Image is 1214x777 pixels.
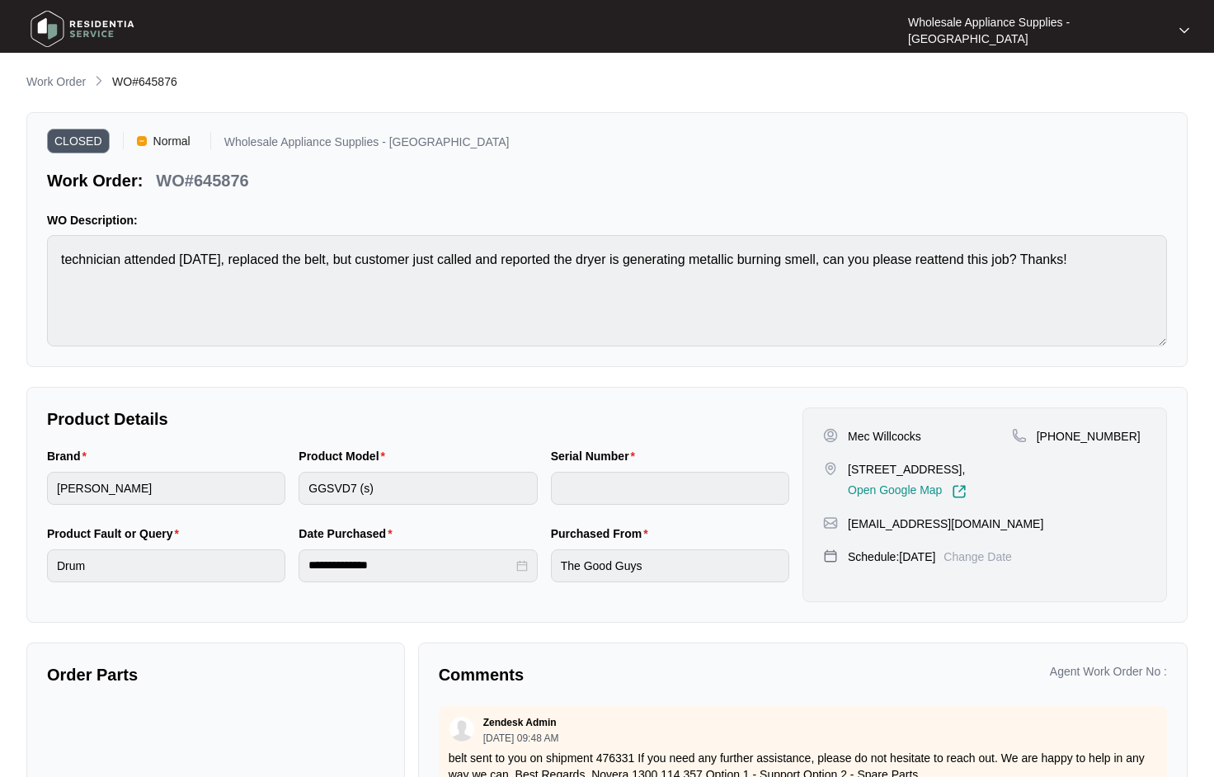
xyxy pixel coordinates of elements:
p: WO Description: [47,212,1167,228]
img: chevron-right [92,74,106,87]
input: Product Model [299,472,537,505]
img: residentia service logo [25,4,140,54]
label: Product Fault or Query [47,525,186,542]
span: CLOSED [47,129,110,153]
p: Zendesk Admin [483,716,557,729]
span: WO#645876 [112,75,177,88]
label: Serial Number [551,448,642,464]
p: Agent Work Order No : [1050,663,1167,680]
p: Work Order [26,73,86,90]
p: [STREET_ADDRESS], [848,461,967,478]
label: Purchased From [551,525,655,542]
p: Work Order: [47,169,143,192]
img: user.svg [449,717,474,742]
p: Comments [439,663,792,686]
img: user-pin [823,428,838,443]
img: dropdown arrow [1179,26,1189,35]
p: [PHONE_NUMBER] [1037,428,1141,445]
label: Product Model [299,448,392,464]
img: map-pin [823,461,838,476]
p: Wholesale Appliance Supplies - [GEOGRAPHIC_DATA] [908,14,1165,47]
p: Wholesale Appliance Supplies - [GEOGRAPHIC_DATA] [224,136,510,153]
textarea: technician attended [DATE], replaced the belt, but customer just called and reported the dryer is... [47,235,1167,346]
p: Product Details [47,407,789,431]
img: map-pin [1012,428,1027,443]
p: Order Parts [47,663,384,686]
input: Purchased From [551,549,789,582]
img: Vercel Logo [137,136,147,146]
input: Serial Number [551,472,789,505]
p: Schedule: [DATE] [848,549,935,565]
p: WO#645876 [156,169,248,192]
p: Change Date [943,549,1012,565]
img: map-pin [823,549,838,563]
input: Brand [47,472,285,505]
p: Mec Willcocks [848,428,921,445]
a: Work Order [23,73,89,92]
a: Open Google Map [848,484,967,499]
input: Date Purchased [308,557,512,574]
label: Date Purchased [299,525,398,542]
img: map-pin [823,516,838,530]
label: Brand [47,448,93,464]
input: Product Fault or Query [47,549,285,582]
p: [DATE] 09:48 AM [483,733,559,743]
span: Normal [147,129,197,153]
img: Link-External [952,484,967,499]
p: [EMAIL_ADDRESS][DOMAIN_NAME] [848,516,1043,532]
